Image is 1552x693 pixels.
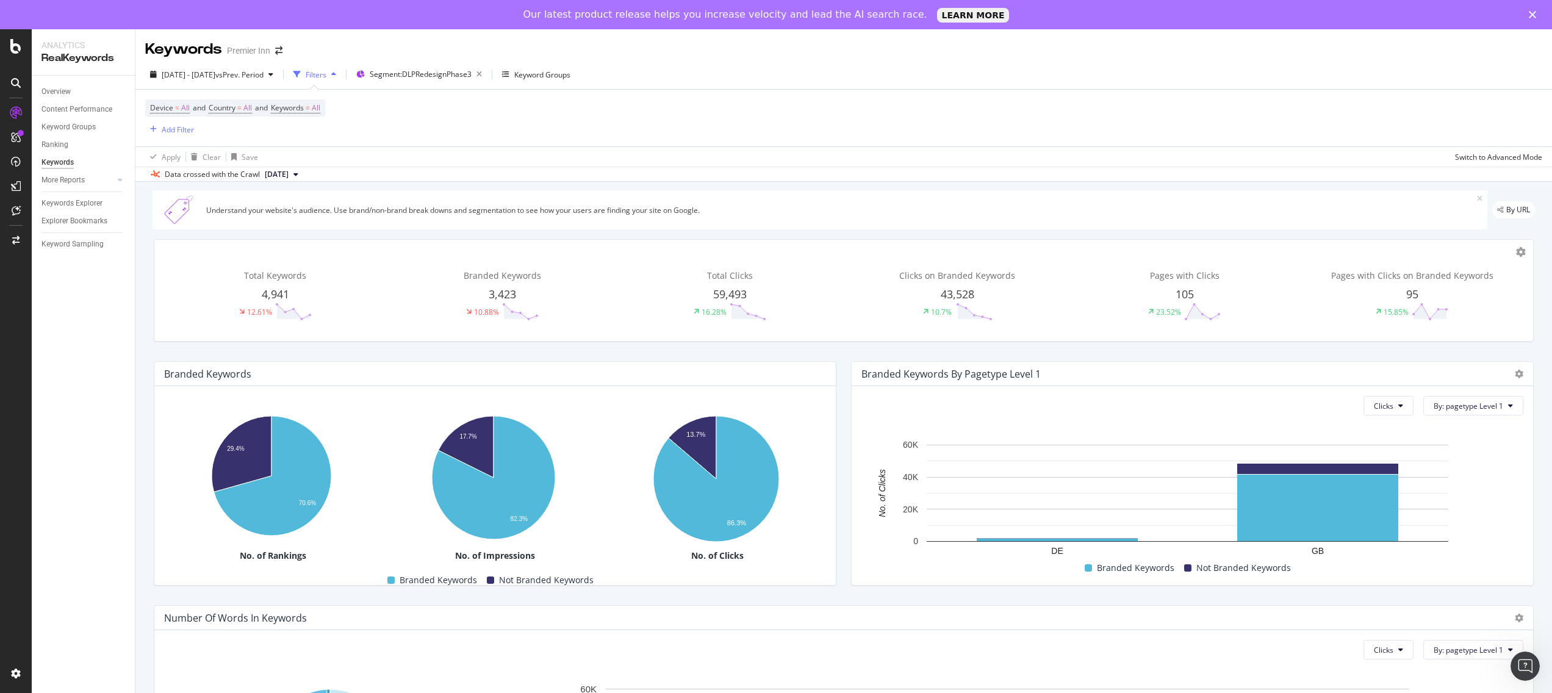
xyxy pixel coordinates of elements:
[289,65,341,84] button: Filters
[41,85,71,98] div: Overview
[265,169,289,180] span: 2025 Aug. 4th
[306,70,326,80] div: Filters
[145,122,194,137] button: Add Filter
[1434,645,1503,655] span: By: pagetype Level 1
[41,121,126,134] a: Keyword Groups
[1506,206,1530,214] span: By URL
[186,147,221,167] button: Clear
[1051,546,1063,556] text: DE
[460,434,477,440] text: 17.7%
[41,51,125,65] div: RealKeywords
[41,39,125,51] div: Analytics
[1406,287,1418,301] span: 95
[227,45,270,57] div: Premier Inn
[165,169,260,180] div: Data crossed with the Crawl
[1455,152,1542,162] div: Switch to Advanced Mode
[164,612,307,624] div: Number Of Words In Keywords
[175,102,179,113] span: =
[1384,307,1409,317] div: 15.85%
[1374,645,1393,655] span: Clicks
[1511,652,1540,681] iframe: Intercom live chat
[312,99,320,117] span: All
[899,270,1015,281] span: Clicks on Branded Keywords
[937,8,1010,23] a: LEARN MORE
[913,537,918,547] text: 0
[609,409,823,550] svg: A chart.
[1156,307,1181,317] div: 23.52%
[686,431,705,439] text: 13.7%
[1423,396,1523,415] button: By: pagetype Level 1
[386,409,600,547] svg: A chart.
[1363,640,1414,659] button: Clicks
[41,174,85,187] div: More Reports
[145,39,222,60] div: Keywords
[464,270,541,281] span: Branded Keywords
[941,287,974,301] span: 43,528
[903,440,919,450] text: 60K
[41,138,126,151] a: Ranking
[41,156,126,169] a: Keywords
[164,368,251,380] div: Branded Keywords
[1363,396,1414,415] button: Clicks
[1529,11,1541,18] div: Close
[41,215,107,228] div: Explorer Bookmarks
[227,445,244,452] text: 29.4%
[1434,401,1503,411] span: By: pagetype Level 1
[41,121,96,134] div: Keyword Groups
[41,238,126,251] a: Keyword Sampling
[1331,270,1493,281] span: Pages with Clicks on Branded Keywords
[226,147,258,167] button: Save
[514,70,570,80] div: Keyword Groups
[903,472,919,482] text: 40K
[497,65,575,84] button: Keyword Groups
[150,102,173,113] span: Device
[861,368,1041,380] div: Branded Keywords By pagetype Level 1
[299,500,316,506] text: 70.6%
[727,520,746,527] text: 86.3%
[702,307,727,317] div: 16.28%
[499,573,594,587] span: Not Branded Keywords
[181,99,190,117] span: All
[609,550,826,562] div: No. of Clicks
[41,215,126,228] a: Explorer Bookmarks
[271,102,304,113] span: Keywords
[209,102,235,113] span: Country
[1196,561,1291,575] span: Not Branded Keywords
[1150,270,1220,281] span: Pages with Clicks
[474,307,499,317] div: 10.88%
[306,102,310,113] span: =
[157,195,201,224] img: Xn5yXbTLC6GvtKIoinKAiP4Hm0QJ922KvQwAAAAASUVORK5CYII=
[164,409,378,543] svg: A chart.
[260,167,303,182] button: [DATE]
[713,287,747,301] span: 59,493
[370,69,472,79] span: Segment: DLPRedesignPhase3
[707,270,753,281] span: Total Clicks
[1423,640,1523,659] button: By: pagetype Level 1
[41,238,104,251] div: Keyword Sampling
[41,138,68,151] div: Ranking
[244,270,306,281] span: Total Keywords
[162,70,215,80] span: [DATE] - [DATE]
[931,307,952,317] div: 10.7%
[861,439,1514,560] svg: A chart.
[206,205,1477,215] div: Understand your website's audience. Use brand/non-brand break downs and segmentation to see how y...
[523,9,927,21] div: Our latest product release helps you increase velocity and lead the AI search race.
[1176,287,1194,301] span: 105
[243,99,252,117] span: All
[203,152,221,162] div: Clear
[237,102,242,113] span: =
[1312,546,1324,556] text: GB
[41,174,114,187] a: More Reports
[41,103,126,116] a: Content Performance
[193,102,206,113] span: and
[400,573,477,587] span: Branded Keywords
[903,504,919,514] text: 20K
[41,85,126,98] a: Overview
[41,103,112,116] div: Content Performance
[247,307,272,317] div: 12.61%
[1450,147,1542,167] button: Switch to Advanced Mode
[386,550,603,562] div: No. of Impressions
